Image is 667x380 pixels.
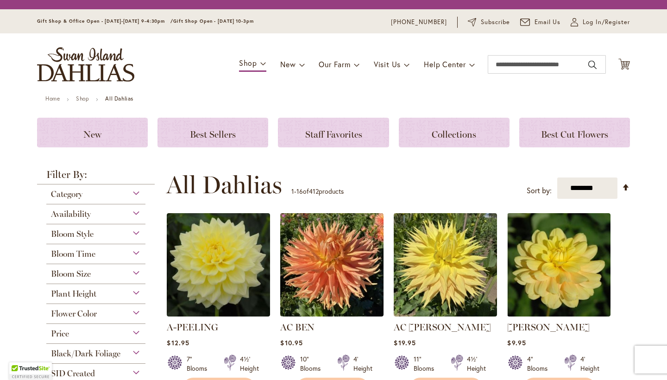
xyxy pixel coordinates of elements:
[51,368,95,379] span: SID Created
[51,329,69,339] span: Price
[353,355,372,373] div: 4' Height
[173,18,254,24] span: Gift Shop Open - [DATE] 10-3pm
[588,57,597,72] button: Search
[468,18,510,27] a: Subscribe
[239,58,257,68] span: Shop
[278,118,389,147] a: Staff Favorites
[527,182,552,199] label: Sort by:
[280,59,296,69] span: New
[190,129,236,140] span: Best Sellers
[394,213,497,317] img: AC Jeri
[394,338,415,347] span: $19.95
[280,213,384,317] img: AC BEN
[296,187,303,196] span: 16
[424,59,466,69] span: Help Center
[291,184,344,199] p: - of products
[394,322,491,333] a: AC [PERSON_NAME]
[9,362,52,380] div: TrustedSite Certified
[51,189,82,199] span: Category
[541,129,608,140] span: Best Cut Flowers
[507,338,526,347] span: $9.95
[51,269,91,279] span: Bloom Size
[37,18,173,24] span: Gift Shop & Office Open - [DATE]-[DATE] 9-4:30pm /
[583,18,630,27] span: Log In/Register
[527,355,553,373] div: 4" Blooms
[374,59,401,69] span: Visit Us
[51,289,96,299] span: Plant Height
[37,47,134,82] a: store logo
[167,213,270,317] img: A-Peeling
[83,129,101,140] span: New
[309,187,319,196] span: 412
[105,95,133,102] strong: All Dahlias
[167,310,270,318] a: A-Peeling
[157,118,268,147] a: Best Sellers
[520,18,561,27] a: Email Us
[37,170,155,184] strong: Filter By:
[571,18,630,27] a: Log In/Register
[187,355,213,373] div: 7" Blooms
[305,129,362,140] span: Staff Favorites
[51,309,97,319] span: Flower Color
[167,338,189,347] span: $12.95
[291,187,294,196] span: 1
[391,18,447,27] a: [PHONE_NUMBER]
[51,229,94,239] span: Bloom Style
[467,355,486,373] div: 4½' Height
[519,118,630,147] a: Best Cut Flowers
[507,213,610,317] img: AHOY MATEY
[300,355,326,373] div: 10" Blooms
[399,118,510,147] a: Collections
[45,95,60,102] a: Home
[507,322,590,333] a: [PERSON_NAME]
[394,310,497,318] a: AC Jeri
[414,355,440,373] div: 11" Blooms
[319,59,350,69] span: Our Farm
[280,322,315,333] a: AC BEN
[51,209,91,219] span: Availability
[240,355,259,373] div: 4½' Height
[166,171,282,199] span: All Dahlias
[535,18,561,27] span: Email Us
[481,18,510,27] span: Subscribe
[37,118,148,147] a: New
[51,249,95,259] span: Bloom Time
[432,129,476,140] span: Collections
[580,355,599,373] div: 4' Height
[167,322,218,333] a: A-PEELING
[51,348,120,359] span: Black/Dark Foliage
[280,310,384,318] a: AC BEN
[507,310,610,318] a: AHOY MATEY
[280,338,302,347] span: $10.95
[76,95,89,102] a: Shop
